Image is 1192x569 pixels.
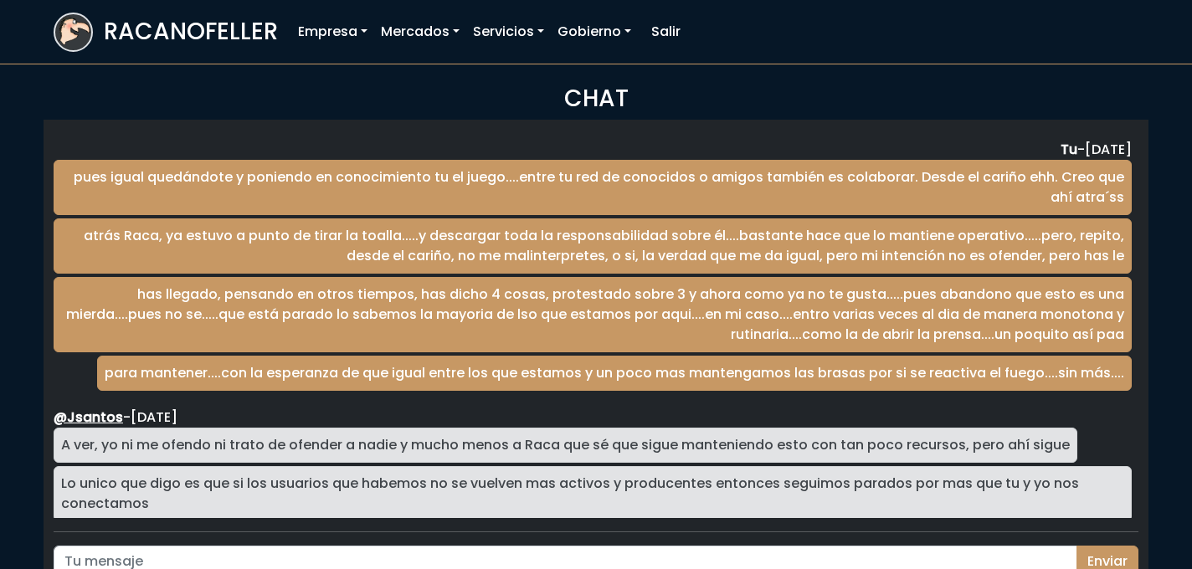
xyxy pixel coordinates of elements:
[55,14,91,46] img: logoracarojo.png
[54,466,1132,521] div: Lo unico que digo es que si los usuarios que habemos no se vuelven mas activos y producentes ento...
[97,356,1132,391] div: para mantener....con la esperanza de que igual entre los que estamos y un poco mas mantengamos la...
[54,8,278,56] a: RACANOFELLER
[1085,140,1132,159] span: lunes, mayo 5, 2025 1:23 PM
[466,15,551,49] a: Servicios
[374,15,466,49] a: Mercados
[54,428,1077,463] div: A ver, yo ni me ofendo ni trato de ofender a nadie y mucho menos a Raca que sé que sigue mantenie...
[131,408,177,427] span: lunes, mayo 5, 2025 8:20 PM
[551,15,638,49] a: Gobierno
[54,277,1132,352] div: has llegado, pensando en otros tiempos, has dicho 4 cosas, protestado sobre 3 y ahora como ya no ...
[291,15,374,49] a: Empresa
[54,85,1138,113] h3: CHAT
[1061,140,1077,159] strong: Tu
[54,160,1132,215] div: pues igual quedándote y poniendo en conocimiento tu el juego....entre tu red de conocidos o amigo...
[645,15,687,49] a: Salir
[54,408,1132,428] div: -
[104,18,278,46] h3: RACANOFELLER
[54,408,123,427] a: @Jsantos
[54,140,1132,160] div: -
[54,218,1132,274] div: atrás Raca, ya estuvo a punto de tirar la toalla.....y descargar toda la responsabilidad sobre él...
